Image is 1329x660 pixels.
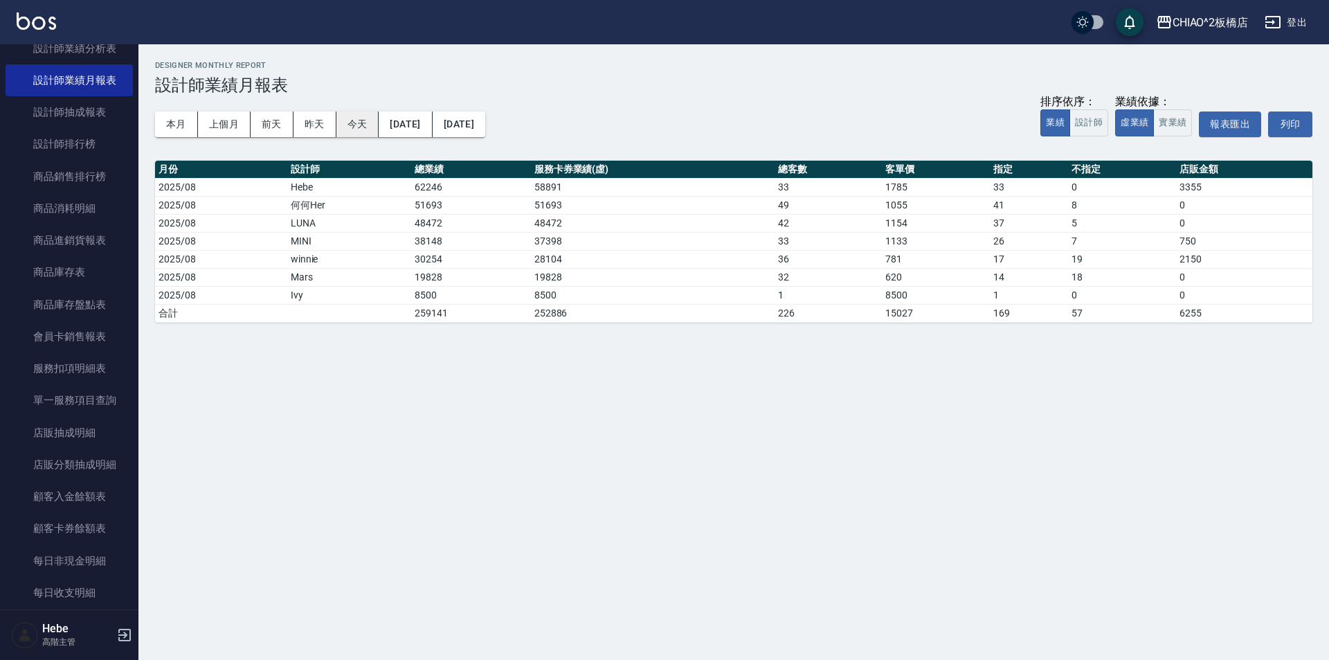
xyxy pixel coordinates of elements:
td: 36 [775,250,882,268]
button: 實業績 [1153,109,1192,136]
td: 32 [775,268,882,286]
td: 48472 [411,214,531,232]
button: 登出 [1259,10,1312,35]
a: 設計師抽成報表 [6,96,133,128]
td: 48472 [531,214,775,232]
td: winnie [287,250,411,268]
td: 33 [775,232,882,250]
td: 62246 [411,178,531,196]
button: 業績 [1040,109,1070,136]
h3: 設計師業績月報表 [155,75,1312,95]
td: 0 [1176,268,1312,286]
td: 1785 [882,178,989,196]
a: 設計師排行榜 [6,128,133,160]
td: 18 [1068,268,1175,286]
td: 41 [990,196,1069,214]
button: CHIAO^2板橋店 [1150,8,1254,37]
td: Hebe [287,178,411,196]
td: Mars [287,268,411,286]
a: 商品銷售排行榜 [6,161,133,193]
td: 14 [990,268,1069,286]
td: 0 [1176,196,1312,214]
td: 15027 [882,304,989,322]
td: 26 [990,232,1069,250]
td: 30254 [411,250,531,268]
td: 1133 [882,232,989,250]
td: 37 [990,214,1069,232]
td: 2025/08 [155,250,287,268]
a: 收支分類明細表 [6,609,133,641]
button: 本月 [155,112,198,137]
th: 服務卡券業績(虛) [531,161,775,179]
td: 3355 [1176,178,1312,196]
td: 2025/08 [155,214,287,232]
button: 設計師 [1069,109,1108,136]
td: 28104 [531,250,775,268]
td: 51693 [531,196,775,214]
td: 6255 [1176,304,1312,322]
button: [DATE] [379,112,432,137]
td: 0 [1176,286,1312,304]
th: 客單價 [882,161,989,179]
td: 19 [1068,250,1175,268]
td: 620 [882,268,989,286]
td: 2150 [1176,250,1312,268]
td: 259141 [411,304,531,322]
a: 單一服務項目查詢 [6,384,133,416]
td: 1 [775,286,882,304]
td: 38148 [411,232,531,250]
img: Person [11,621,39,649]
td: 8500 [882,286,989,304]
td: 750 [1176,232,1312,250]
td: 51693 [411,196,531,214]
th: 總客數 [775,161,882,179]
td: 781 [882,250,989,268]
a: 店販分類抽成明細 [6,449,133,481]
td: 33 [990,178,1069,196]
td: 19828 [411,268,531,286]
button: 列印 [1268,112,1312,137]
button: 今天 [336,112,379,137]
td: 33 [775,178,882,196]
a: 設計師業績分析表 [6,33,133,64]
th: 不指定 [1068,161,1175,179]
button: save [1116,8,1143,36]
td: 17 [990,250,1069,268]
div: CHIAO^2板橋店 [1173,14,1249,31]
td: LUNA [287,214,411,232]
td: 5 [1068,214,1175,232]
a: 商品進銷貨報表 [6,224,133,256]
a: 商品庫存盤點表 [6,289,133,321]
img: Logo [17,12,56,30]
th: 設計師 [287,161,411,179]
a: 每日非現金明細 [6,545,133,577]
td: 1055 [882,196,989,214]
td: MINI [287,232,411,250]
a: 設計師業績月報表 [6,64,133,96]
button: 前天 [251,112,293,137]
p: 高階主管 [42,636,113,648]
td: 0 [1068,178,1175,196]
th: 總業績 [411,161,531,179]
th: 店販金額 [1176,161,1312,179]
td: 49 [775,196,882,214]
td: 0 [1068,286,1175,304]
td: 8500 [411,286,531,304]
td: 1154 [882,214,989,232]
button: 昨天 [293,112,336,137]
h5: Hebe [42,622,113,636]
td: 8500 [531,286,775,304]
th: 月份 [155,161,287,179]
td: 2025/08 [155,286,287,304]
td: Ivy [287,286,411,304]
button: 上個月 [198,112,251,137]
button: 虛業績 [1115,109,1154,136]
td: 8 [1068,196,1175,214]
div: 業績依據： [1115,95,1192,109]
td: 2025/08 [155,196,287,214]
button: 報表匯出 [1199,112,1261,137]
td: 226 [775,304,882,322]
a: 商品消耗明細 [6,193,133,224]
td: 合計 [155,304,287,322]
td: 42 [775,214,882,232]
